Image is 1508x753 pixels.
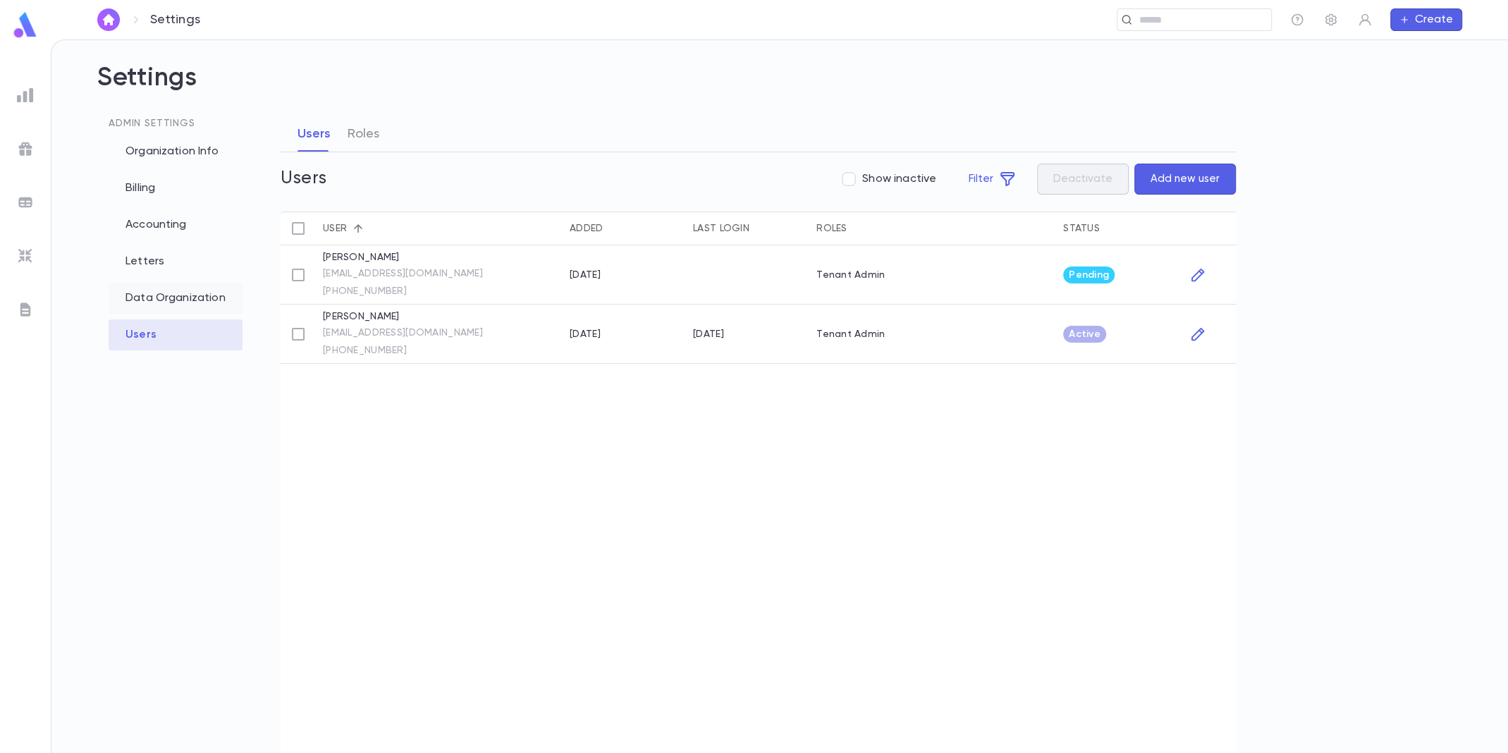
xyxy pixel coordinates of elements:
p: [PERSON_NAME] [323,311,483,322]
div: 9/11/2025 [693,329,724,340]
span: Admin Settings [109,118,195,128]
div: Roles [809,212,1056,245]
span: Show inactive [862,172,936,186]
div: Added [563,212,686,245]
p: Tenant Admin [816,329,885,340]
div: 7/17/2025 [570,269,601,281]
img: campaigns_grey.99e729a5f7ee94e3726e6486bddda8f1.svg [17,140,34,157]
button: Sort [347,217,369,240]
button: Create [1390,8,1462,31]
div: Data Organization [109,283,243,314]
img: home_white.a664292cf8c1dea59945f0da9f25487c.svg [100,14,117,25]
button: Roles [348,116,379,152]
img: batches_grey.339ca447c9d9533ef1741baa751efc33.svg [17,194,34,211]
h5: Users [281,169,327,190]
div: User [323,212,347,245]
div: Last Login [693,212,749,245]
img: letters_grey.7941b92b52307dd3b8a917253454ce1c.svg [17,301,34,318]
img: reports_grey.c525e4749d1bce6a11f5fe2a8de1b229.svg [17,87,34,104]
div: Billing [109,173,243,204]
div: Added [570,212,603,245]
div: 7/17/2025 [570,329,601,340]
button: Filter [953,164,1031,195]
a: [PHONE_NUMBER] [323,344,483,357]
p: Tenant Admin [816,269,885,281]
button: Users [298,116,331,152]
a: [EMAIL_ADDRESS][DOMAIN_NAME] [323,267,483,281]
div: Users [109,319,243,350]
div: User [316,212,563,245]
div: Last Login [686,212,809,245]
button: Sort [1100,217,1122,240]
p: [PERSON_NAME] [323,252,483,263]
img: imports_grey.530a8a0e642e233f2baf0ef88e8c9fcb.svg [17,247,34,264]
img: logo [11,11,39,39]
div: Accounting [109,209,243,240]
div: Organization Info [109,136,243,167]
button: Sort [749,217,772,240]
button: Add new user [1134,164,1236,195]
span: Active [1063,329,1106,340]
a: [PHONE_NUMBER] [323,285,483,298]
a: [EMAIL_ADDRESS][DOMAIN_NAME] [323,326,483,340]
div: Status [1056,212,1179,245]
button: Sort [603,217,625,240]
div: Roles [816,212,847,245]
p: Settings [150,12,200,27]
span: Pending [1063,269,1115,281]
div: Status [1063,212,1100,245]
h2: Settings [97,63,1462,116]
div: Letters [109,246,243,277]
